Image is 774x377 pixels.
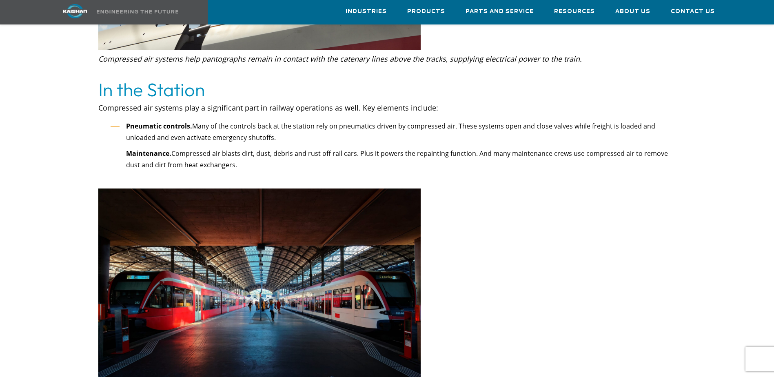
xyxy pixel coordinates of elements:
[44,4,106,18] img: kaishan logo
[554,0,595,22] a: Resources
[615,7,650,16] span: About Us
[407,7,445,16] span: Products
[346,7,387,16] span: Industries
[466,7,534,16] span: Parts and Service
[111,120,676,144] li: Many of the controls back at the station rely on pneumatics driven by compressed air. These syste...
[126,122,192,131] strong: Pneumatic controls.
[98,101,676,114] p: Compressed air systems play a significant part in railway operations as well. Key elements include:
[466,0,534,22] a: Parts and Service
[97,10,178,13] img: Engineering the future
[554,7,595,16] span: Resources
[615,0,650,22] a: About Us
[98,78,676,101] h2: In the Station
[111,148,676,182] li: Compressed air blasts dirt, dust, debris and rust off rail cars. Plus it powers the repainting fu...
[671,7,715,16] span: Contact Us
[346,0,387,22] a: Industries
[126,149,171,158] strong: Maintenance.
[407,0,445,22] a: Products
[671,0,715,22] a: Contact Us
[98,54,582,64] em: Compressed air systems help pantographs remain in contact with the catenary lines above the track...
